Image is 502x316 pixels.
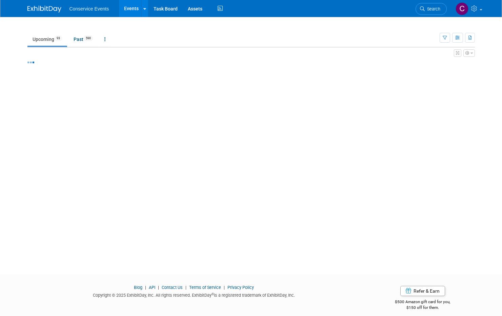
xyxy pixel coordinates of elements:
[370,295,475,310] div: $500 Amazon gift card for you,
[370,305,475,311] div: $150 off for them.
[27,6,61,13] img: ExhibitDay
[222,285,226,290] span: |
[134,285,142,290] a: Blog
[416,3,447,15] a: Search
[425,6,440,12] span: Search
[212,292,214,296] sup: ®
[84,36,93,41] span: 590
[69,6,109,12] span: Conservice Events
[162,285,183,290] a: Contact Us
[184,285,188,290] span: |
[27,33,67,46] a: Upcoming93
[27,62,34,63] img: loading...
[68,33,98,46] a: Past590
[156,285,161,290] span: |
[149,285,155,290] a: API
[143,285,148,290] span: |
[55,36,62,41] span: 93
[400,286,445,296] a: Refer & Earn
[189,285,221,290] a: Terms of Service
[456,2,468,15] img: Chris Ogletree
[227,285,254,290] a: Privacy Policy
[27,291,361,298] div: Copyright © 2025 ExhibitDay, Inc. All rights reserved. ExhibitDay is a registered trademark of Ex...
